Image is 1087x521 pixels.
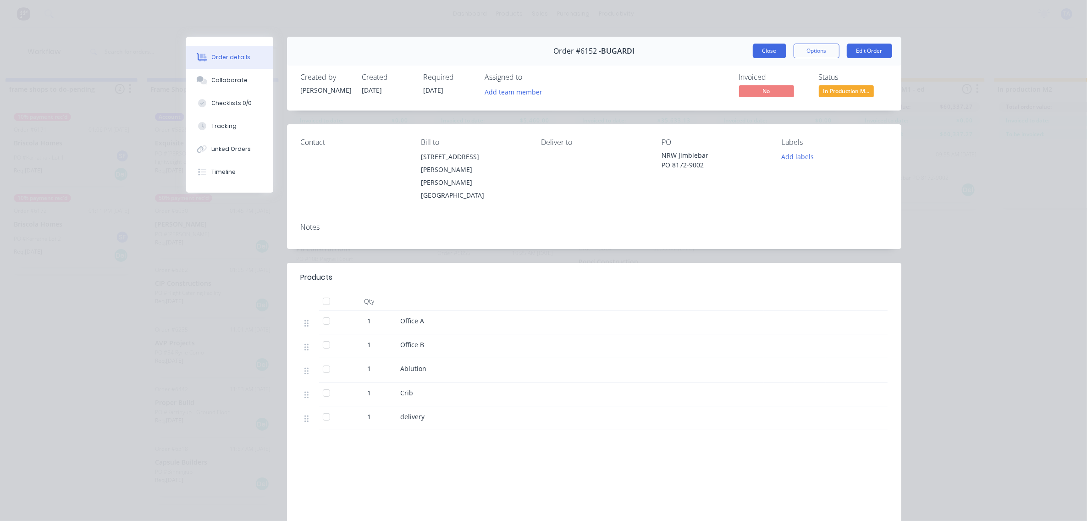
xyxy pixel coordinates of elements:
[739,85,794,97] span: No
[424,86,444,94] span: [DATE]
[186,46,273,69] button: Order details
[211,99,252,107] div: Checklists 0/0
[794,44,839,58] button: Options
[368,364,371,373] span: 1
[421,150,526,176] div: [STREET_ADDRESS][PERSON_NAME]
[847,44,892,58] button: Edit Order
[368,316,371,326] span: 1
[186,69,273,92] button: Collaborate
[301,85,351,95] div: [PERSON_NAME]
[186,161,273,183] button: Timeline
[819,85,874,97] span: In Production M...
[362,73,413,82] div: Created
[301,272,333,283] div: Products
[541,138,646,147] div: Deliver to
[485,85,547,98] button: Add team member
[819,85,874,99] button: In Production M...
[777,150,819,163] button: Add labels
[186,115,273,138] button: Tracking
[662,138,767,147] div: PO
[211,145,251,153] div: Linked Orders
[485,73,577,82] div: Assigned to
[186,92,273,115] button: Checklists 0/0
[401,316,425,325] span: Office A
[211,168,236,176] div: Timeline
[301,138,406,147] div: Contact
[401,388,414,397] span: Crib
[342,292,397,310] div: Qty
[753,44,786,58] button: Close
[401,364,427,373] span: Ablution
[421,150,526,202] div: [STREET_ADDRESS][PERSON_NAME][PERSON_NAME][GEOGRAPHIC_DATA]
[739,73,808,82] div: Invoiced
[819,73,888,82] div: Status
[368,340,371,349] span: 1
[362,86,382,94] span: [DATE]
[401,412,425,421] span: delivery
[424,73,474,82] div: Required
[211,122,237,130] div: Tracking
[553,47,601,55] span: Order #6152 -
[186,138,273,161] button: Linked Orders
[211,53,250,61] div: Order details
[480,85,547,98] button: Add team member
[601,47,635,55] span: BUGARDI
[368,388,371,398] span: 1
[782,138,887,147] div: Labels
[662,150,767,170] div: NRW Jimblebar PO 8172-9002
[401,340,425,349] span: Office B
[211,76,248,84] div: Collaborate
[368,412,371,421] span: 1
[301,73,351,82] div: Created by
[421,176,526,202] div: [PERSON_NAME][GEOGRAPHIC_DATA]
[421,138,526,147] div: Bill to
[301,223,888,232] div: Notes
